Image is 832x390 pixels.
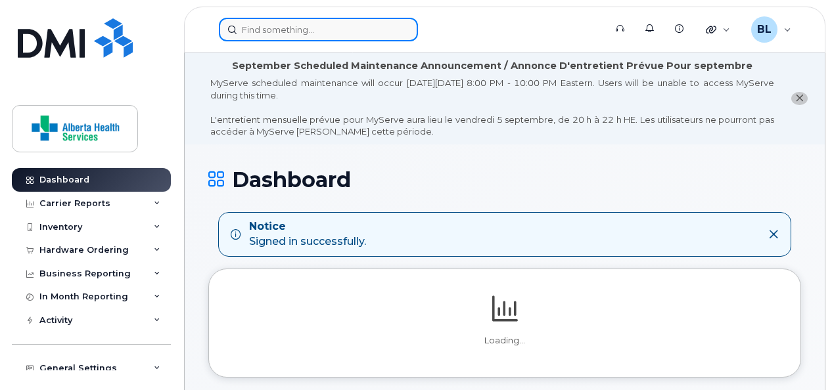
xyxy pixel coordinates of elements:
p: Loading... [233,335,777,347]
h1: Dashboard [208,168,801,191]
div: Signed in successfully. [249,219,366,249]
div: MyServe scheduled maintenance will occur [DATE][DATE] 8:00 PM - 10:00 PM Eastern. Users will be u... [210,77,774,138]
strong: Notice [249,219,366,234]
div: September Scheduled Maintenance Announcement / Annonce D'entretient Prévue Pour septembre [232,59,752,73]
button: close notification [791,92,808,106]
